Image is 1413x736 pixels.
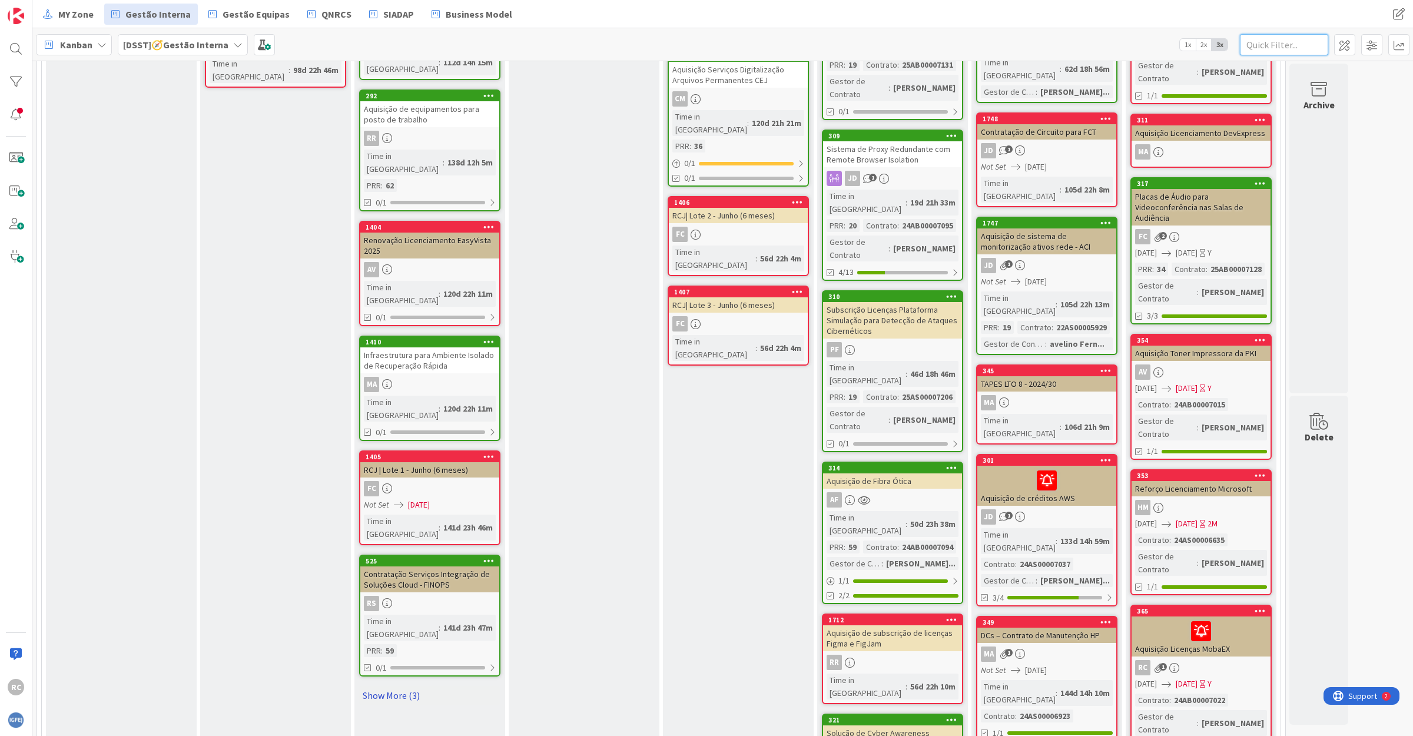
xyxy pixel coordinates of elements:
[376,426,387,439] span: 0/1
[439,56,440,69] span: :
[1025,276,1047,288] span: [DATE]
[381,179,383,192] span: :
[907,196,958,209] div: 19d 21h 33m
[828,464,962,472] div: 314
[366,223,499,231] div: 1404
[684,157,695,170] span: 0 / 1
[845,58,860,71] div: 19
[897,541,899,553] span: :
[360,101,499,127] div: Aquisição de equipamentos para posto de trabalho
[443,156,445,169] span: :
[823,463,962,489] div: 314Aquisição de Fibra Ótica
[1045,337,1047,350] span: :
[1132,335,1271,361] div: 354Aquisição Toner Impressora da PKI
[823,615,962,651] div: 1712Aquisição de subscrição de licenças Figma e FigJam
[1132,115,1271,125] div: 311
[440,402,496,415] div: 120d 22h 11m
[1196,39,1212,51] span: 2x
[863,541,897,553] div: Contrato
[755,342,757,354] span: :
[1132,115,1271,141] div: 311Aquisição Licenciamento DevExpress
[1062,420,1113,433] div: 106d 21h 9m
[827,236,888,261] div: Gestor de Contrato
[383,7,414,21] span: SIADAP
[1132,189,1271,226] div: Placas de Áudio para Videoconferência nas Salas de Audiência
[58,7,94,21] span: MY Zone
[360,91,499,127] div: 292Aquisição de equipamentos para posto de trabalho
[25,2,54,16] span: Support
[1060,62,1062,75] span: :
[1000,321,1014,334] div: 19
[827,58,844,71] div: PRR
[669,197,808,223] div: 1406RCJ| Lote 2 - Junho (6 meses)
[1147,445,1158,457] span: 1/1
[321,7,351,21] span: QNRCS
[61,5,64,14] div: 2
[1132,125,1271,141] div: Aquisição Licenciamento DevExpress
[440,56,496,69] div: 112d 14h 15m
[446,7,512,21] span: Business Model
[1171,398,1228,411] div: 24AB00007015
[360,262,499,277] div: AV
[1132,606,1271,616] div: 365
[755,252,757,265] span: :
[689,140,691,152] span: :
[360,337,499,347] div: 1410
[1132,481,1271,496] div: Reforço Licenciamento Microsoft
[360,337,499,373] div: 1410Infraestrutura para Ambiente Isolado de Recuperação Rápida
[1132,470,1271,481] div: 353
[983,456,1116,465] div: 301
[977,466,1116,506] div: Aquisição de créditos AWS
[823,302,962,339] div: Subscrição Licenças Plataforma Simulação para Detecção de Ataques Cibernéticos
[890,242,958,255] div: [PERSON_NAME]
[1132,178,1271,189] div: 317
[210,57,288,83] div: Time in [GEOGRAPHIC_DATA]
[1060,183,1062,196] span: :
[981,395,996,410] div: MA
[1135,247,1157,259] span: [DATE]
[290,64,341,77] div: 98d 22h 46m
[1132,364,1271,380] div: AV
[749,117,804,130] div: 120d 21h 21m
[123,39,228,51] b: [DSST]🧭Gestão Interna
[672,110,747,136] div: Time in [GEOGRAPHIC_DATA]
[827,492,842,508] div: AF
[888,242,890,255] span: :
[364,49,439,75] div: Time in [GEOGRAPHIC_DATA]
[888,81,890,94] span: :
[977,114,1116,124] div: 1748
[1159,232,1167,240] span: 2
[223,7,290,21] span: Gestão Equipas
[1137,180,1271,188] div: 317
[1199,421,1267,434] div: [PERSON_NAME]
[669,197,808,208] div: 1406
[1147,89,1158,102] span: 1/1
[364,131,379,146] div: RR
[669,316,808,331] div: FC
[1132,178,1271,226] div: 317Placas de Áudio para Videoconferência nas Salas de Audiência
[366,92,499,100] div: 292
[1135,144,1150,160] div: MA
[907,367,958,380] div: 46d 18h 46m
[1057,298,1113,311] div: 105d 22h 13m
[897,219,899,232] span: :
[823,291,962,302] div: 310
[360,222,499,233] div: 1404
[125,7,191,21] span: Gestão Interna
[1135,59,1197,85] div: Gestor de Contrato
[981,161,1006,172] i: Not Set
[844,541,845,553] span: :
[1199,65,1267,78] div: [PERSON_NAME]
[977,617,1116,628] div: 349
[869,174,877,181] span: 1
[1135,382,1157,394] span: [DATE]
[827,511,905,537] div: Time in [GEOGRAPHIC_DATA]
[445,156,496,169] div: 138d 12h 5m
[1135,398,1169,411] div: Contrato
[669,287,808,313] div: 1407RCJ| Lote 3 - Junho (6 meses)
[844,58,845,71] span: :
[366,338,499,346] div: 1410
[977,114,1116,140] div: 1748Contratação de Circuito para FCT
[669,62,808,88] div: Aquisição Serviços Digitalização Arquivos Permanentes CEJ
[360,452,499,478] div: 1405RCJ | Lote 1 - Junho (6 meses)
